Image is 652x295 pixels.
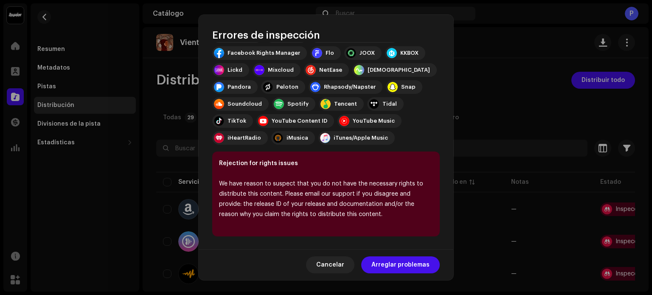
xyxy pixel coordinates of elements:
[219,160,298,166] b: Rejection for rights issues
[228,67,242,73] div: Lickd
[361,256,440,273] button: Arreglar problemas
[371,256,430,273] span: Arreglar problemas
[306,256,354,273] button: Cancelar
[326,50,334,56] div: Flo
[272,118,327,124] div: YouTube Content ID
[268,67,294,73] div: Mixcloud
[360,50,375,56] div: JOOX
[401,84,416,90] div: Snap
[276,84,298,90] div: Peloton
[228,101,262,107] div: Soundcloud
[228,84,251,90] div: Pandora
[382,101,397,107] div: Tidal
[368,67,430,73] div: [DEMOGRAPHIC_DATA]
[287,101,309,107] div: Spotify
[219,179,433,219] div: We have reason to suspect that you do not have the necessary rights to distribute this content. P...
[228,135,261,141] div: iHeartRadio
[324,84,376,90] div: Rhapsody/Napster
[212,28,320,42] span: Errores de inspección
[353,118,395,124] div: YouTube Music
[334,135,388,141] div: iTunes/Apple Music
[287,135,308,141] div: iMusica
[228,50,300,56] div: Facebook Rights Manager
[319,67,342,73] div: NetEase
[316,256,344,273] span: Cancelar
[334,101,357,107] div: Tencent
[228,118,246,124] div: TikTok
[400,50,419,56] div: KKBOX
